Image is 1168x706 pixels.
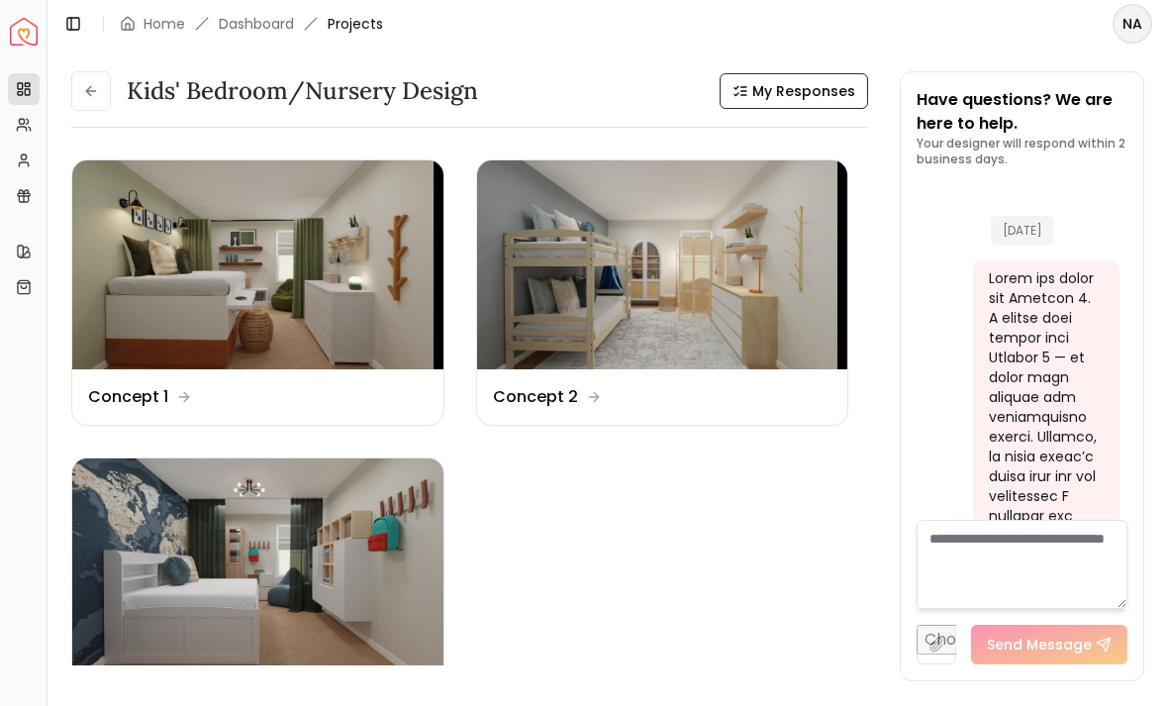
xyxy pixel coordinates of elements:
[1113,4,1152,44] button: NA
[1115,6,1150,42] span: NA
[219,14,294,34] a: Dashboard
[752,81,855,101] span: My Responses
[477,160,848,369] img: Concept 2
[328,14,383,34] span: Projects
[917,88,1127,136] p: Have questions? We are here to help.
[72,160,443,369] img: Concept 1
[120,14,383,34] nav: breadcrumb
[991,216,1054,245] span: [DATE]
[72,458,443,667] img: Revision 1
[127,75,478,107] h3: Kids' Bedroom/Nursery Design
[917,136,1127,167] p: Your designer will respond within 2 business days.
[476,159,849,426] a: Concept 2Concept 2
[88,385,168,409] dd: Concept 1
[10,18,38,46] img: Spacejoy Logo
[144,14,185,34] a: Home
[71,159,444,426] a: Concept 1Concept 1
[720,73,868,109] button: My Responses
[493,385,578,409] dd: Concept 2
[10,18,38,46] a: Spacejoy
